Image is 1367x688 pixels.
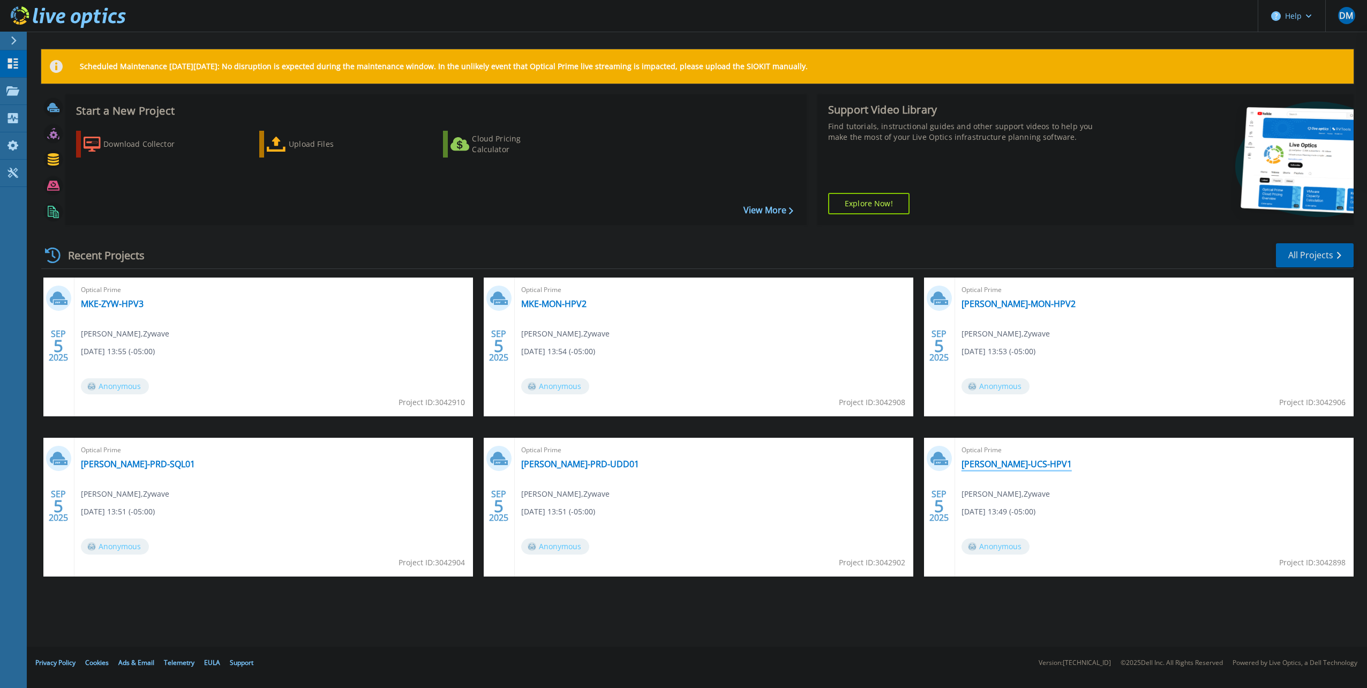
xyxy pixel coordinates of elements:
span: [PERSON_NAME] , Zywave [962,328,1050,340]
a: Explore Now! [828,193,910,214]
div: Support Video Library [828,103,1105,117]
a: MKE-MON-HPV2 [521,298,587,309]
a: [PERSON_NAME]-MON-HPV2 [962,298,1076,309]
span: 5 [54,502,63,511]
div: SEP 2025 [489,326,509,365]
div: SEP 2025 [48,487,69,526]
div: SEP 2025 [929,487,949,526]
span: [DATE] 13:51 (-05:00) [81,506,155,518]
span: Anonymous [81,378,149,394]
div: Find tutorials, instructional guides and other support videos to help you make the most of your L... [828,121,1105,143]
li: © 2025 Dell Inc. All Rights Reserved [1121,660,1223,667]
span: Optical Prime [962,284,1347,296]
span: Anonymous [521,539,589,555]
span: 5 [54,341,63,350]
a: Cookies [85,658,109,667]
h3: Start a New Project [76,105,793,117]
p: Scheduled Maintenance [DATE][DATE]: No disruption is expected during the maintenance window. In t... [80,62,808,71]
a: Support [230,658,253,667]
span: [PERSON_NAME] , Zywave [81,328,169,340]
span: Optical Prime [521,444,907,456]
span: [PERSON_NAME] , Zywave [81,488,169,500]
span: [PERSON_NAME] , Zywave [962,488,1050,500]
div: SEP 2025 [48,326,69,365]
span: Optical Prime [81,444,467,456]
a: Privacy Policy [35,658,76,667]
span: 5 [934,341,944,350]
span: [DATE] 13:53 (-05:00) [962,346,1035,357]
span: Project ID: 3042910 [399,397,465,408]
a: Telemetry [164,658,194,667]
span: Optical Prime [521,284,907,296]
a: Upload Files [259,131,379,158]
a: [PERSON_NAME]-PRD-SQL01 [81,459,195,469]
a: [PERSON_NAME]-UCS-HPV1 [962,459,1072,469]
a: [PERSON_NAME]-PRD-UDD01 [521,459,639,469]
span: Anonymous [962,539,1030,555]
span: Anonymous [962,378,1030,394]
div: SEP 2025 [929,326,949,365]
a: All Projects [1276,243,1354,267]
span: [PERSON_NAME] , Zywave [521,328,610,340]
a: MKE-ZYW-HPV3 [81,298,144,309]
li: Version: [TECHNICAL_ID] [1039,660,1111,667]
span: [PERSON_NAME] , Zywave [521,488,610,500]
div: Cloud Pricing Calculator [472,133,558,155]
div: Download Collector [103,133,189,155]
a: View More [743,205,793,215]
li: Powered by Live Optics, a Dell Technology [1233,660,1357,667]
div: Upload Files [289,133,374,155]
span: Project ID: 3042902 [839,557,905,569]
span: Project ID: 3042908 [839,397,905,408]
span: Project ID: 3042904 [399,557,465,569]
span: Optical Prime [81,284,467,296]
a: EULA [204,658,220,667]
span: DM [1339,11,1353,20]
a: Download Collector [76,131,196,158]
span: 5 [934,502,944,511]
span: Anonymous [521,378,589,394]
a: Cloud Pricing Calculator [443,131,562,158]
span: [DATE] 13:54 (-05:00) [521,346,595,357]
span: 5 [494,502,504,511]
span: Project ID: 3042906 [1279,397,1346,408]
span: Anonymous [81,539,149,555]
span: [DATE] 13:51 (-05:00) [521,506,595,518]
div: SEP 2025 [489,487,509,526]
span: 5 [494,341,504,350]
span: Optical Prime [962,444,1347,456]
div: Recent Projects [41,242,159,268]
span: [DATE] 13:55 (-05:00) [81,346,155,357]
a: Ads & Email [118,658,154,667]
span: [DATE] 13:49 (-05:00) [962,506,1035,518]
span: Project ID: 3042898 [1279,557,1346,569]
